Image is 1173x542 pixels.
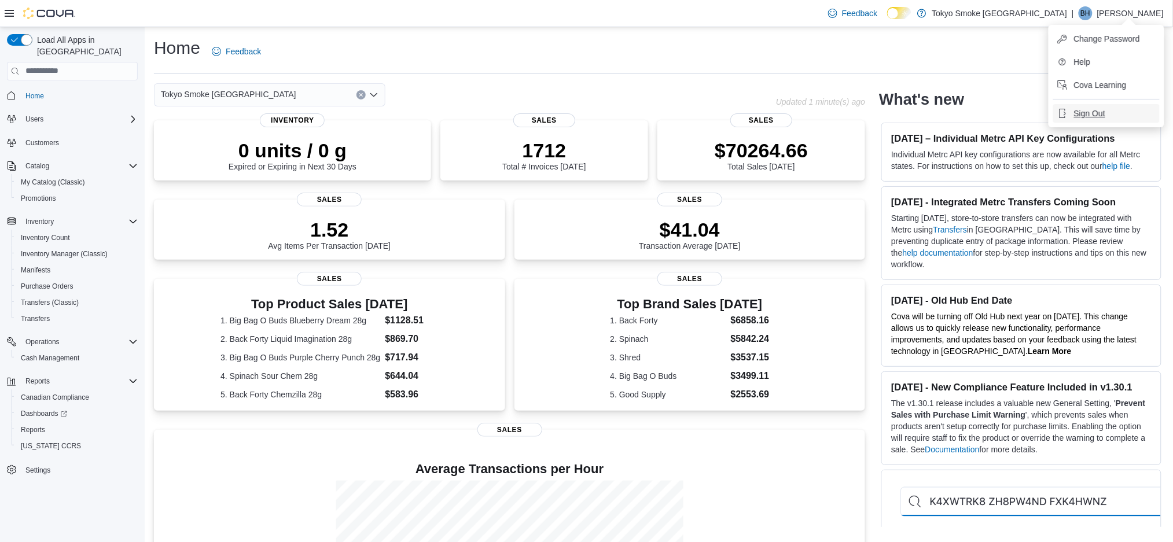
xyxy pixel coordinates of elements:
[1081,6,1091,20] span: BH
[21,441,81,451] span: [US_STATE] CCRS
[502,139,586,171] div: Total # Invoices [DATE]
[21,159,54,173] button: Catalog
[16,231,75,245] a: Inventory Count
[715,139,808,162] p: $70264.66
[903,248,973,257] a: help documentation
[21,89,49,103] a: Home
[639,218,741,241] p: $41.04
[226,46,261,57] span: Feedback
[12,350,142,366] button: Cash Management
[657,193,722,207] span: Sales
[16,175,138,189] span: My Catalog (Classic)
[16,191,138,205] span: Promotions
[268,218,391,241] p: 1.52
[163,462,856,476] h4: Average Transactions per Hour
[12,422,142,438] button: Reports
[25,138,59,148] span: Customers
[610,370,726,382] dt: 4. Big Bag O Buds
[16,279,138,293] span: Purchase Orders
[16,351,138,365] span: Cash Management
[369,90,378,99] button: Open list of options
[154,36,200,60] h1: Home
[12,438,142,454] button: [US_STATE] CCRS
[1028,346,1071,356] a: Learn More
[932,6,1068,20] p: Tokyo Smoke [GEOGRAPHIC_DATA]
[12,294,142,311] button: Transfers (Classic)
[21,112,138,126] span: Users
[731,388,770,401] dd: $2553.69
[12,311,142,327] button: Transfers
[21,409,67,418] span: Dashboards
[385,314,438,327] dd: $1128.51
[610,389,726,400] dt: 5. Good Supply
[730,113,793,127] span: Sales
[21,135,138,150] span: Customers
[25,337,60,346] span: Operations
[220,297,438,311] h3: Top Product Sales [DATE]
[21,249,108,259] span: Inventory Manager (Classic)
[21,89,138,103] span: Home
[16,390,138,404] span: Canadian Compliance
[2,461,142,478] button: Settings
[16,247,138,261] span: Inventory Manager (Classic)
[891,294,1152,306] h3: [DATE] - Old Hub End Date
[823,2,882,25] a: Feedback
[21,266,50,275] span: Manifests
[16,247,112,261] a: Inventory Manager (Classic)
[32,34,138,57] span: Load All Apps in [GEOGRAPHIC_DATA]
[1053,30,1160,48] button: Change Password
[21,215,58,228] button: Inventory
[16,423,138,437] span: Reports
[12,230,142,246] button: Inventory Count
[16,351,84,365] a: Cash Management
[220,333,380,345] dt: 2. Back Forty Liquid Imagination 28g
[16,263,55,277] a: Manifests
[891,196,1152,208] h3: [DATE] - Integrated Metrc Transfers Coming Soon
[2,213,142,230] button: Inventory
[16,312,138,326] span: Transfers
[1053,53,1160,71] button: Help
[842,8,877,19] span: Feedback
[21,178,85,187] span: My Catalog (Classic)
[2,373,142,389] button: Reports
[16,312,54,326] a: Transfers
[21,194,56,203] span: Promotions
[385,332,438,346] dd: $869.70
[12,278,142,294] button: Purchase Orders
[887,7,911,19] input: Dark Mode
[220,370,380,382] dt: 4. Spinach Sour Chem 28g
[502,139,586,162] p: 1712
[891,149,1152,172] p: Individual Metrc API key configurations are now available for all Metrc states. For instructions ...
[229,139,356,171] div: Expired or Expiring in Next 30 Days
[610,333,726,345] dt: 2. Spinach
[2,111,142,127] button: Users
[25,217,54,226] span: Inventory
[16,407,72,421] a: Dashboards
[21,233,70,242] span: Inventory Count
[1053,76,1160,94] button: Cova Learning
[1079,6,1093,20] div: Becky Healy
[16,390,94,404] a: Canadian Compliance
[1053,104,1160,123] button: Sign Out
[891,132,1152,144] h3: [DATE] – Individual Metrc API Key Configurations
[12,262,142,278] button: Manifests
[1074,56,1091,68] span: Help
[891,397,1152,455] p: The v1.30.1 release includes a valuable new General Setting, ' ', which prevents sales when produ...
[1074,108,1105,119] span: Sign Out
[16,191,61,205] a: Promotions
[1072,6,1074,20] p: |
[16,231,138,245] span: Inventory Count
[12,389,142,405] button: Canadian Compliance
[268,218,391,250] div: Avg Items Per Transaction [DATE]
[220,315,380,326] dt: 1. Big Bag O Buds Blueberry Dream 28g
[21,374,54,388] button: Reports
[1102,161,1130,171] a: help file
[16,439,86,453] a: [US_STATE] CCRS
[21,314,50,323] span: Transfers
[731,351,770,364] dd: $3537.15
[12,246,142,262] button: Inventory Manager (Classic)
[16,175,90,189] a: My Catalog (Classic)
[220,352,380,363] dt: 3. Big Bag O Buds Purple Cherry Punch 28g
[2,158,142,174] button: Catalog
[891,399,1145,419] strong: Prevent Sales with Purchase Limit Warning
